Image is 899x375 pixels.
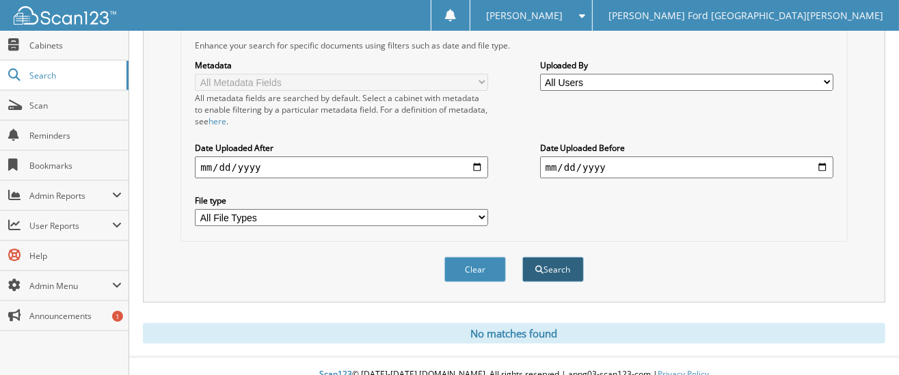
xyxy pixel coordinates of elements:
label: Date Uploaded After [195,142,488,154]
span: Search [29,70,120,81]
iframe: Chat Widget [831,309,899,375]
button: Clear [444,257,506,282]
label: Date Uploaded Before [540,142,833,154]
img: scan123-logo-white.svg [14,6,116,25]
input: end [540,156,833,178]
span: [PERSON_NAME] [487,12,563,20]
span: User Reports [29,220,112,232]
span: Help [29,250,122,262]
label: Uploaded By [540,59,833,71]
input: start [195,156,488,178]
span: Bookmarks [29,160,122,171]
button: Search [522,257,584,282]
a: here [209,115,226,127]
label: Metadata [195,59,488,71]
span: Admin Reports [29,190,112,202]
span: Reminders [29,130,122,141]
div: 1 [112,311,123,322]
span: [PERSON_NAME] Ford [GEOGRAPHIC_DATA][PERSON_NAME] [608,12,883,20]
span: Cabinets [29,40,122,51]
div: All metadata fields are searched by default. Select a cabinet with metadata to enable filtering b... [195,92,488,127]
label: File type [195,195,488,206]
span: Announcements [29,310,122,322]
span: Scan [29,100,122,111]
span: Admin Menu [29,280,112,292]
div: Enhance your search for specific documents using filters such as date and file type. [188,40,840,51]
div: No matches found [143,323,885,344]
